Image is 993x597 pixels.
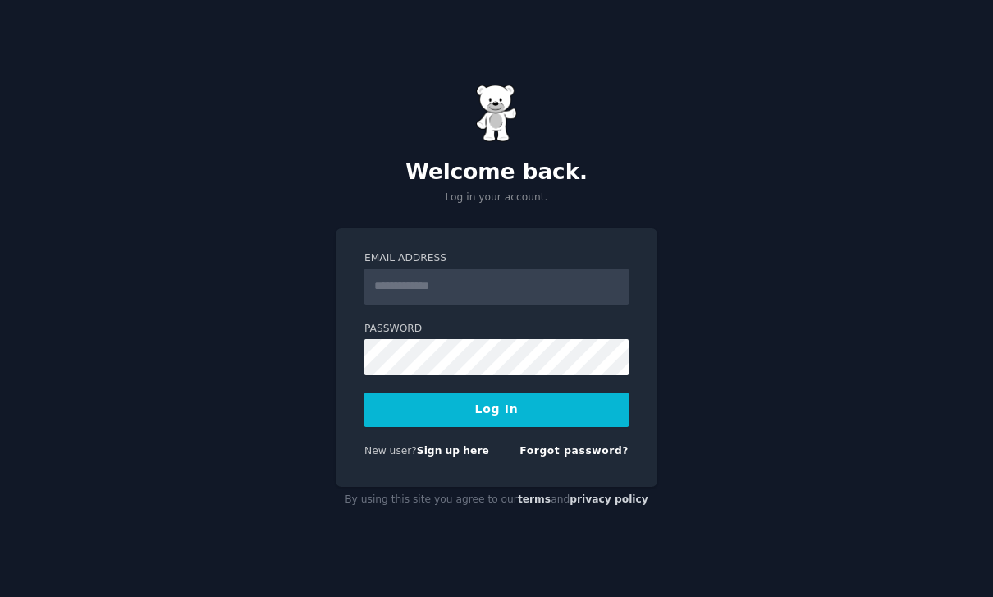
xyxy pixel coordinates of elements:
[336,487,657,513] div: By using this site you agree to our and
[364,393,629,427] button: Log In
[364,322,629,337] label: Password
[364,251,629,266] label: Email Address
[364,445,417,457] span: New user?
[336,191,657,205] p: Log in your account.
[570,494,648,505] a: privacy policy
[417,445,489,457] a: Sign up here
[476,85,517,142] img: Gummy Bear
[336,159,657,186] h2: Welcome back.
[518,494,551,505] a: terms
[519,445,629,457] a: Forgot password?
